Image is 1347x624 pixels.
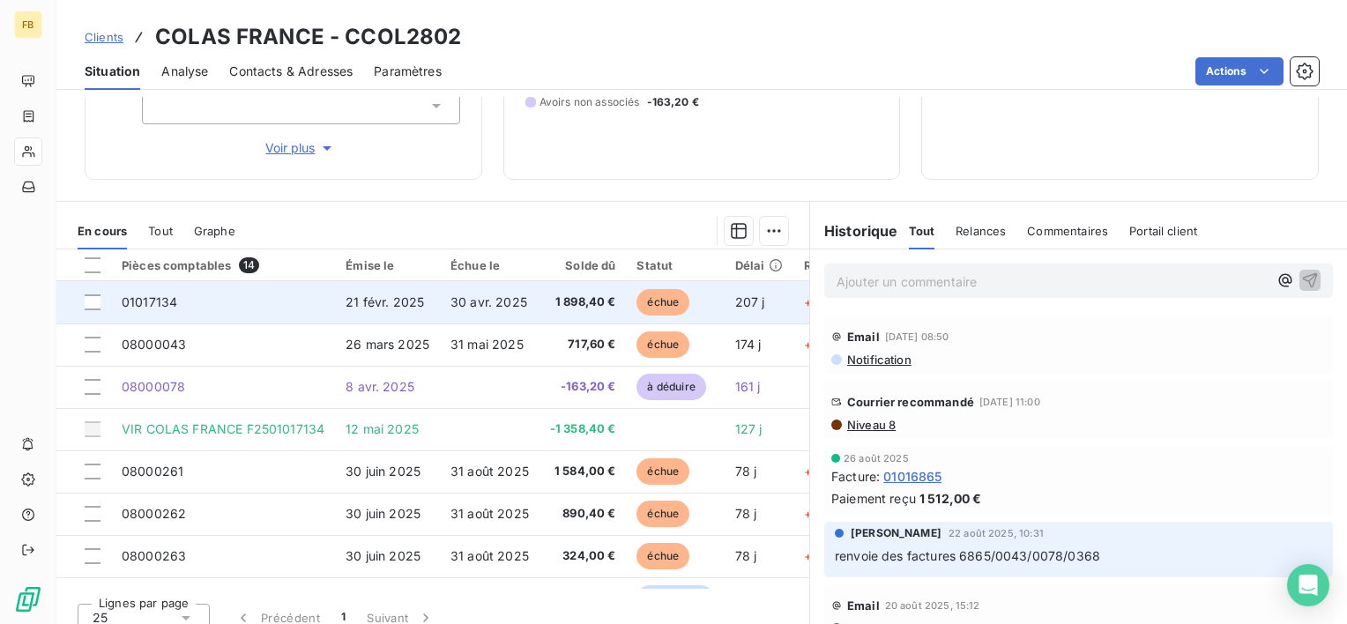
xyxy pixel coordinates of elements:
[229,63,353,80] span: Contacts & Adresses
[636,374,705,400] span: à déduire
[450,548,529,563] span: 31 août 2025
[450,464,529,479] span: 31 août 2025
[450,258,529,272] div: Échue le
[265,139,336,157] span: Voir plus
[885,331,949,342] span: [DATE] 08:50
[810,220,898,241] h6: Historique
[804,548,832,563] span: +16 j
[346,379,414,394] span: 8 avr. 2025
[374,63,442,80] span: Paramètres
[847,598,880,613] span: Email
[85,63,140,80] span: Situation
[155,21,461,53] h3: COLAS FRANCE - CCOL2802
[157,98,171,114] input: Ajouter une valeur
[844,453,909,464] span: 26 août 2025
[346,258,429,272] div: Émise le
[847,330,880,344] span: Email
[735,258,783,272] div: Délai
[550,547,616,565] span: 324,00 €
[1129,224,1197,238] span: Portail client
[550,258,616,272] div: Solde dû
[735,548,757,563] span: 78 j
[883,467,941,486] span: 01016865
[194,224,235,238] span: Graphe
[979,397,1040,407] span: [DATE] 11:00
[847,395,974,409] span: Courrier recommandé
[1195,57,1284,85] button: Actions
[804,258,860,272] div: Retard
[85,30,123,44] span: Clients
[122,548,186,563] span: 08000263
[540,94,640,110] span: Avoirs non associés
[636,501,689,527] span: échue
[14,585,42,613] img: Logo LeanPay
[450,506,529,521] span: 31 août 2025
[831,489,916,508] span: Paiement reçu
[346,421,419,436] span: 12 mai 2025
[122,257,324,273] div: Pièces comptables
[450,294,527,309] span: 30 avr. 2025
[239,257,259,273] span: 14
[636,258,713,272] div: Statut
[346,506,420,521] span: 30 juin 2025
[550,293,616,311] span: 1 898,40 €
[636,331,689,358] span: échue
[550,505,616,523] span: 890,40 €
[804,294,840,309] span: +139 j
[831,467,880,486] span: Facture :
[550,336,616,353] span: 717,60 €
[735,337,762,352] span: 174 j
[346,337,429,352] span: 26 mars 2025
[949,528,1044,539] span: 22 août 2025, 10:31
[122,379,185,394] span: 08000078
[161,63,208,80] span: Analyse
[78,224,127,238] span: En cours
[735,506,757,521] span: 78 j
[122,294,177,309] span: 01017134
[550,463,616,480] span: 1 584,00 €
[735,379,761,394] span: 161 j
[636,289,689,316] span: échue
[122,337,186,352] span: 08000043
[735,464,757,479] span: 78 j
[122,421,324,436] span: VIR COLAS FRANCE F2501017134
[14,11,42,39] div: FB
[122,506,186,521] span: 08000262
[346,464,420,479] span: 30 juin 2025
[550,378,616,396] span: -163,20 €
[450,337,524,352] span: 31 mai 2025
[1287,564,1329,606] div: Open Intercom Messenger
[636,585,713,612] span: non-échue
[851,525,941,541] span: [PERSON_NAME]
[636,543,689,569] span: échue
[735,421,763,436] span: 127 j
[735,294,765,309] span: 207 j
[346,548,420,563] span: 30 juin 2025
[550,420,616,438] span: -1 358,40 €
[845,418,896,432] span: Niveau 8
[804,337,840,352] span: +108 j
[85,28,123,46] a: Clients
[346,294,424,309] span: 21 févr. 2025
[956,224,1006,238] span: Relances
[919,489,982,508] span: 1 512,00 €
[909,224,935,238] span: Tout
[647,94,699,110] span: -163,20 €
[636,458,689,485] span: échue
[122,464,183,479] span: 08000261
[142,138,460,158] button: Voir plus
[1027,224,1108,238] span: Commentaires
[804,464,832,479] span: +16 j
[845,353,912,367] span: Notification
[835,548,1100,563] span: renvoie des factures 6865/0043/0078/0368
[148,224,173,238] span: Tout
[885,600,980,611] span: 20 août 2025, 15:12
[804,506,832,521] span: +16 j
